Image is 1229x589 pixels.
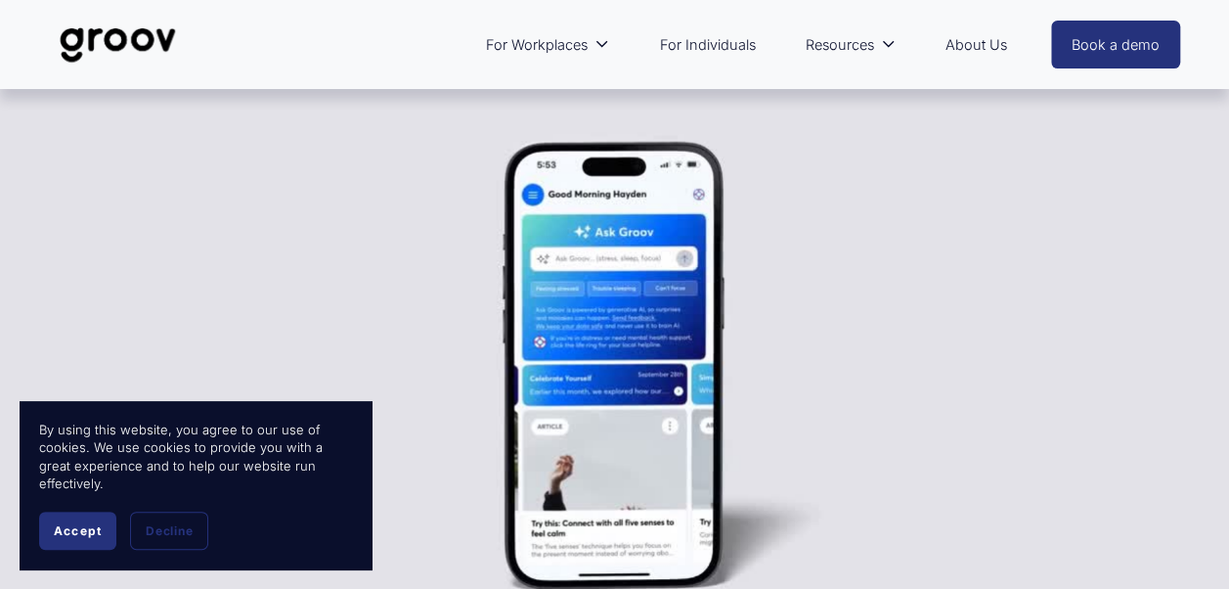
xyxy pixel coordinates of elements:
span: For Workplaces [486,32,588,58]
a: For Individuals [649,23,765,68]
button: Decline [130,512,208,550]
section: Cookie banner [20,401,372,569]
a: folder dropdown [796,23,905,68]
a: Book a demo [1051,21,1180,68]
button: Accept [39,512,116,550]
a: folder dropdown [476,23,619,68]
span: Accept [54,523,102,538]
a: About Us [936,23,1017,68]
p: By using this website, you agree to our use of cookies. We use cookies to provide you with a grea... [39,421,352,492]
span: Decline [146,523,193,538]
span: Resources [806,32,874,58]
img: Groov | Unlock Human Potential at Work and in Life [49,13,187,77]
